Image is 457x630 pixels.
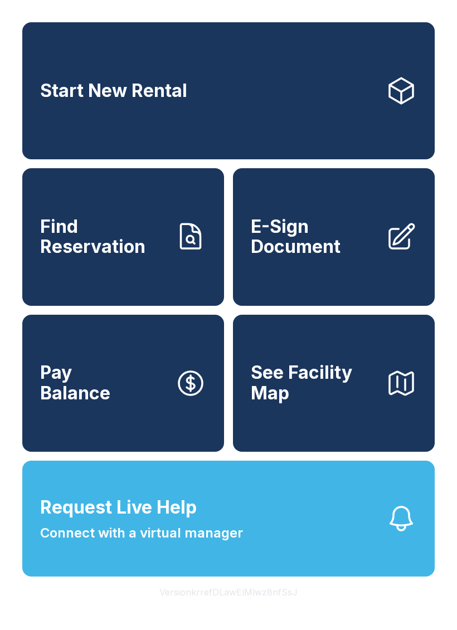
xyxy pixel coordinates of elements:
button: VersionkrrefDLawElMlwz8nfSsJ [150,577,307,608]
a: Start New Rental [22,22,435,159]
span: Connect with a virtual manager [40,523,243,543]
span: Start New Rental [40,81,187,101]
a: Find Reservation [22,168,224,305]
span: Request Live Help [40,494,197,521]
button: Request Live HelpConnect with a virtual manager [22,461,435,577]
span: Find Reservation [40,217,166,257]
span: See Facility Map [251,363,377,403]
span: E-Sign Document [251,217,377,257]
button: PayBalance [22,315,224,452]
span: Pay Balance [40,363,110,403]
a: E-Sign Document [233,168,435,305]
button: See Facility Map [233,315,435,452]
